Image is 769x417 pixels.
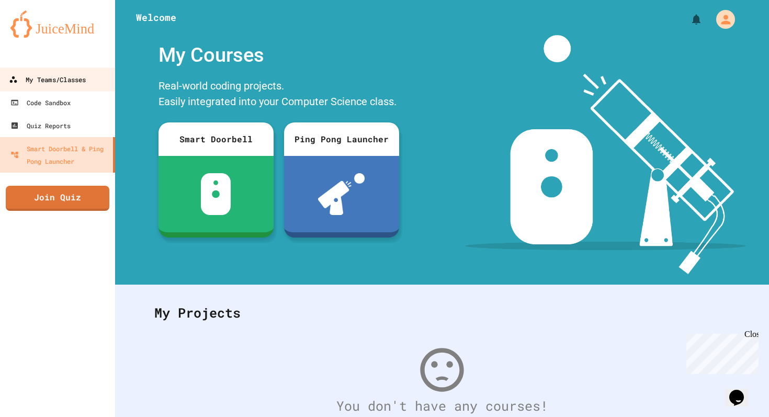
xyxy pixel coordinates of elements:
[10,142,109,167] div: Smart Doorbell & Ping Pong Launcher
[465,35,745,274] img: banner-image-my-projects.png
[682,330,759,374] iframe: chat widget
[9,73,86,86] div: My Teams/Classes
[153,75,404,115] div: Real-world coding projects. Easily integrated into your Computer Science class.
[10,119,71,132] div: Quiz Reports
[201,173,231,215] img: sdb-white.svg
[705,7,738,31] div: My Account
[153,35,404,75] div: My Courses
[725,375,759,407] iframe: chat widget
[10,96,71,109] div: Code Sandbox
[144,396,740,416] div: You don't have any courses!
[10,10,105,38] img: logo-orange.svg
[318,173,365,215] img: ppl-with-ball.png
[4,4,72,66] div: Chat with us now!Close
[284,122,399,156] div: Ping Pong Launcher
[6,186,109,211] a: Join Quiz
[144,292,740,333] div: My Projects
[159,122,274,156] div: Smart Doorbell
[671,10,705,28] div: My Notifications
